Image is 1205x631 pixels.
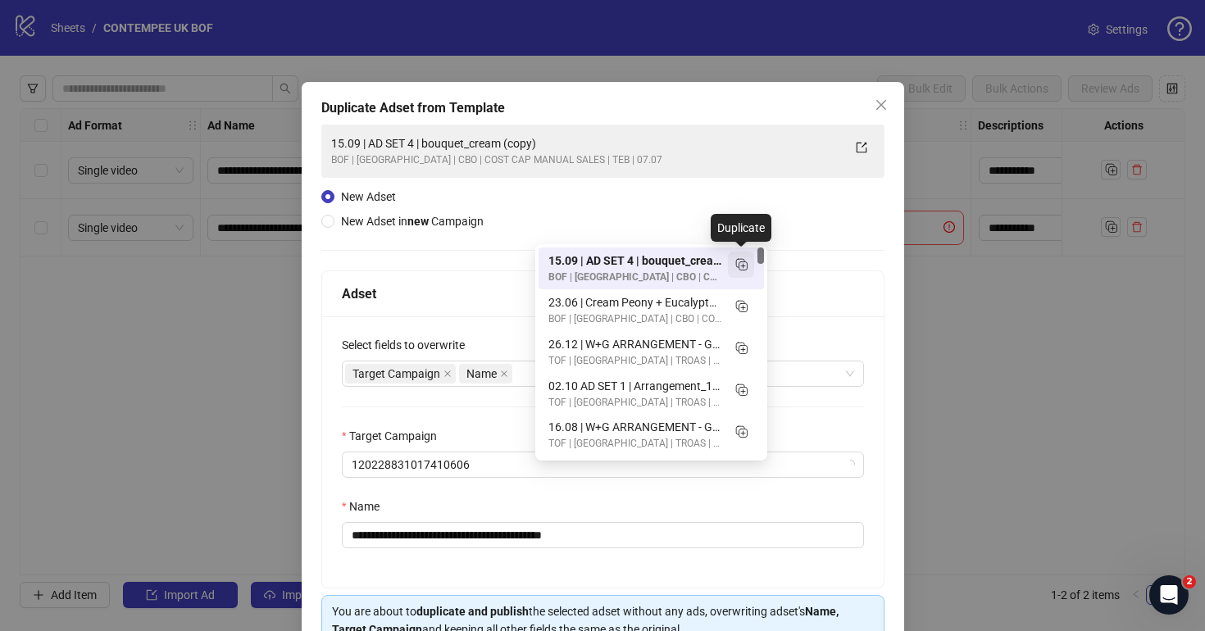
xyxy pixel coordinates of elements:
iframe: Intercom live chat [1149,575,1189,615]
svg: Duplicate [733,256,749,272]
div: 02.10 AD SET 1 | Arrangement_10 | [PERSON_NAME] | [PERSON_NAME] | Green and Beige – Copy [548,377,721,395]
div: 16.08 | W+G ARRANGEMENT - GERMAN VOICEOVER | SIOBHAN | BROAD | DE | MF | 18+ – Copy 2 [548,418,721,436]
svg: Duplicate [733,381,749,397]
div: 23.06 | Cream Peony + Eucalyptus | Siobhan - Now Available | US – Copy (copy) [539,289,764,331]
span: Target Campaign [352,365,440,383]
span: close [443,370,452,378]
div: 02.10 AD SET 4 | rose_beige | ANNA | DE VO | Beige Roses – Copy [539,456,764,497]
div: 23.06 | Cream Peony + Eucalyptus | Siobhan - Now Available | US – Copy (copy) [548,293,721,311]
div: 16.08 | W+G ARRANGEMENT - GERMAN VOICEOVER | SIOBHAN | BROAD | DE | MF | 18+ – Copy 2 [539,414,764,456]
div: TOF | [GEOGRAPHIC_DATA] | TROAS | TEB | 07.10 [548,353,721,369]
span: Name [459,364,512,384]
div: 15.09 | AD SET 4 | bouquet_cream (copy) [548,252,721,270]
svg: Duplicate [733,297,749,314]
div: Adset [342,284,864,304]
strong: duplicate and publish [416,605,529,618]
div: Duplicate [711,214,771,242]
input: Name [342,522,864,548]
span: Name [466,365,497,383]
svg: Duplicate [733,423,749,439]
label: Target Campaign [342,427,448,445]
svg: Duplicate [733,339,749,356]
span: 2 [1183,575,1196,588]
div: Duplicate Adset from Template [321,98,884,118]
span: export [856,142,867,153]
div: 26.12 | W+G ARRANGEMENT - GERMAN VOICEOVER | SIOBHAN | BROAD | DE | MF | 18+ – Copy 2 [539,331,764,373]
span: close [500,370,508,378]
div: 15.09 | AD SET 4 | bouquet_cream (copy) [539,247,764,289]
span: New Adset in Campaign [341,215,484,228]
div: 26.12 | W+G ARRANGEMENT - GERMAN VOICEOVER | SIOBHAN | BROAD | DE | MF | 18+ – Copy 2 [548,335,721,353]
button: Close [868,92,894,118]
div: BOF | [GEOGRAPHIC_DATA] | CBO | COST CAP MANUAL SALES | TEB | 07.07 [548,270,721,285]
div: BOF | [GEOGRAPHIC_DATA] | CBO | COST CAP MANUAL SALES | TEB [548,311,721,327]
div: TOF | [GEOGRAPHIC_DATA] | TROAS | TEB | 07.10 [548,395,721,411]
div: TOF | [GEOGRAPHIC_DATA] | TROAS | TEB | 07.10 [548,436,721,452]
span: close [875,98,888,111]
span: 120228831017410606 [352,452,854,477]
span: New Adset [341,190,396,203]
label: Select fields to overwrite [342,336,475,354]
div: 02.10 AD SET 1 | Arrangement_10 | ANNA | DE VO | Green and Beige – Copy [539,373,764,415]
strong: new [407,215,429,228]
div: BOF | [GEOGRAPHIC_DATA] | CBO | COST CAP MANUAL SALES | TEB | 07.07 [331,152,842,168]
div: 15.09 | AD SET 4 | bouquet_cream (copy) [331,134,842,152]
span: Target Campaign [345,364,456,384]
label: Name [342,497,390,515]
